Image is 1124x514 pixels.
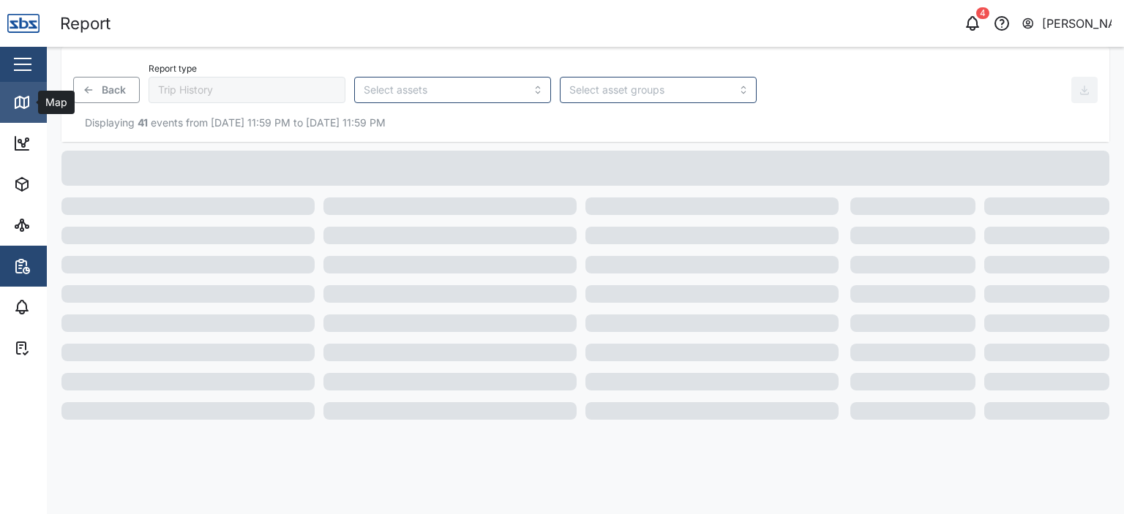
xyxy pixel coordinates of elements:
span: Back [102,78,126,102]
div: Map [38,94,71,110]
div: Dashboard [38,135,104,151]
strong: 41 [138,116,148,129]
button: [PERSON_NAME] [1021,13,1112,34]
label: Report type [149,64,197,74]
div: [PERSON_NAME] [1042,15,1112,33]
button: Back [73,77,140,103]
div: Alarms [38,299,83,315]
div: Tasks [38,340,78,356]
input: Select assets [364,84,524,96]
div: Sites [38,217,73,233]
div: Reports [38,258,88,274]
div: Assets [38,176,83,192]
div: Displaying events from [DATE] 11:59 PM to [DATE] 11:59 PM [73,115,1098,131]
img: Main Logo [7,7,40,39]
input: Select asset groups [569,84,730,96]
div: 4 [976,7,989,19]
div: Report [60,11,110,37]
